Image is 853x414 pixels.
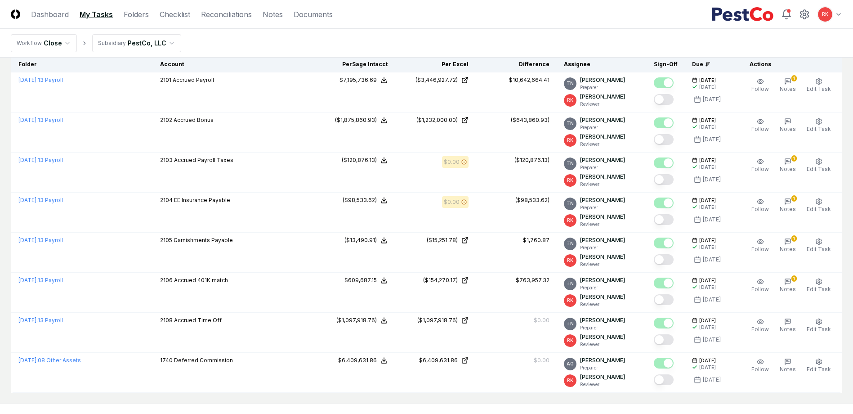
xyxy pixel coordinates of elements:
[580,141,625,148] p: Reviewer
[18,76,38,83] span: [DATE] :
[342,156,388,164] button: ($120,876.13)
[580,333,625,341] p: [PERSON_NAME]
[160,277,173,283] span: 2106
[18,157,63,163] a: [DATE]:13 Payroll
[174,237,233,243] span: Garnishments Payable
[160,60,307,68] div: Account
[201,9,252,20] a: Reconciliations
[174,317,222,324] span: Accrued Time Off
[751,166,769,172] span: Follow
[534,316,549,324] div: $0.00
[699,197,716,204] span: [DATE]
[750,356,771,375] button: Follow
[11,34,181,52] nav: breadcrumb
[18,117,38,123] span: [DATE] :
[654,157,674,168] button: Mark complete
[699,164,716,171] div: [DATE]
[807,166,831,172] span: Edit Task
[699,277,716,284] span: [DATE]
[160,197,173,203] span: 2104
[415,76,458,84] div: ($3,446,927.72)
[314,57,395,72] th: Per Sage Intacct
[160,76,171,83] span: 2101
[580,301,625,308] p: Reviewer
[751,246,769,252] span: Follow
[807,326,831,333] span: Edit Task
[807,286,831,292] span: Edit Task
[791,75,797,81] div: 1
[580,101,625,108] p: Reviewer
[509,76,549,84] div: $10,642,664.41
[778,356,798,375] button: Notes
[750,156,771,175] button: Follow
[174,157,233,163] span: Accrued Payroll Taxes
[173,76,214,83] span: Accrued Payroll
[402,276,469,284] a: ($154,270.17)
[580,253,625,261] p: [PERSON_NAME]
[805,196,833,215] button: Edit Task
[18,317,63,324] a: [DATE]:13 Payroll
[567,257,573,264] span: RK
[344,236,377,244] div: ($13,490.91)
[343,196,377,204] div: ($98,533.62)
[654,318,674,328] button: Mark complete
[160,317,173,324] span: 2108
[692,60,728,68] div: Due
[780,126,796,132] span: Notes
[580,196,625,204] p: [PERSON_NAME]
[703,336,721,344] div: [DATE]
[791,275,797,282] div: 1
[18,197,38,203] span: [DATE] :
[580,316,625,324] p: [PERSON_NAME]
[780,166,796,172] span: Notes
[567,337,573,344] span: RK
[567,297,573,304] span: RK
[580,181,625,188] p: Reviewer
[750,236,771,255] button: Follow
[18,317,38,324] span: [DATE] :
[780,366,796,373] span: Notes
[751,126,769,132] span: Follow
[567,80,574,87] span: TN
[751,326,769,333] span: Follow
[805,356,833,375] button: Edit Task
[567,177,573,184] span: RK
[344,276,377,284] div: $609,687.15
[580,221,625,228] p: Reviewer
[160,357,173,364] span: 1740
[402,316,469,324] a: ($1,097,918.76)
[342,156,377,164] div: ($120,876.13)
[580,204,625,211] p: Preparer
[699,157,716,164] span: [DATE]
[338,356,377,364] div: $6,409,631.86
[580,324,625,331] p: Preparer
[654,134,674,145] button: Mark complete
[654,77,674,88] button: Mark complete
[17,39,42,47] div: Workflow
[654,254,674,265] button: Mark complete
[423,276,458,284] div: ($154,270.17)
[750,316,771,335] button: Follow
[807,366,831,373] span: Edit Task
[751,206,769,212] span: Follow
[699,84,716,90] div: [DATE]
[580,93,625,101] p: [PERSON_NAME]
[160,237,172,243] span: 2105
[18,117,63,123] a: [DATE]:13 Payroll
[805,276,833,295] button: Edit Task
[567,137,573,144] span: RK
[805,236,833,255] button: Edit Task
[18,277,63,283] a: [DATE]:13 Payroll
[751,366,769,373] span: Follow
[511,116,549,124] div: ($643,860.93)
[654,117,674,128] button: Mark complete
[742,60,835,68] div: Actions
[807,246,831,252] span: Edit Task
[750,116,771,135] button: Follow
[344,276,388,284] button: $609,687.15
[18,237,38,243] span: [DATE] :
[580,293,625,301] p: [PERSON_NAME]
[580,341,625,348] p: Reviewer
[699,117,716,124] span: [DATE]
[395,57,476,72] th: Per Excel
